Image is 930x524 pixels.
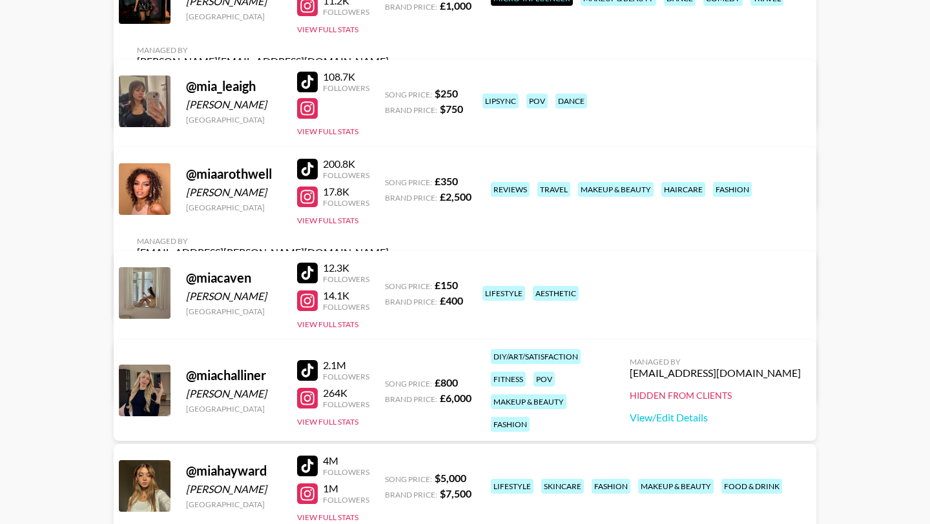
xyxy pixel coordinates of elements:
button: View Full Stats [297,126,358,136]
div: [GEOGRAPHIC_DATA] [186,115,282,125]
div: 1M [323,482,369,495]
span: Brand Price: [385,193,437,203]
div: Hidden from Clients [630,390,801,401]
div: 2.1M [323,359,369,372]
div: 14.1K [323,289,369,302]
div: Followers [323,302,369,312]
div: fashion [491,417,530,432]
div: [GEOGRAPHIC_DATA] [186,307,282,316]
div: fitness [491,372,526,387]
div: lipsync [482,94,519,108]
div: 17.8K [323,185,369,198]
span: Brand Price: [385,394,437,404]
div: [GEOGRAPHIC_DATA] [186,499,282,509]
span: Song Price: [385,379,432,388]
div: Followers [323,170,369,180]
div: [PERSON_NAME] [186,186,282,199]
div: @ mia_leaigh [186,78,282,94]
div: haircare [661,182,705,197]
div: pov [533,372,555,387]
span: Brand Price: [385,2,437,12]
div: 12.3K [323,261,369,274]
div: 200.8K [323,157,369,170]
div: Followers [323,495,369,505]
div: @ miacaven [186,270,282,286]
button: View Full Stats [297,216,358,225]
div: [PERSON_NAME][EMAIL_ADDRESS][DOMAIN_NAME] [137,55,389,68]
div: [PERSON_NAME] [186,483,282,496]
div: [EMAIL_ADDRESS][PERSON_NAME][DOMAIN_NAME] [137,246,389,259]
span: Song Price: [385,474,432,484]
div: [GEOGRAPHIC_DATA] [186,404,282,414]
div: reviews [491,182,530,197]
div: pov [526,94,548,108]
div: fashion [592,479,630,494]
div: [GEOGRAPHIC_DATA] [186,203,282,212]
strong: £ 2,500 [440,190,471,203]
div: makeup & beauty [638,479,714,494]
strong: $ 750 [440,103,463,115]
div: Followers [323,198,369,208]
div: diy/art/satisfaction [491,349,581,364]
div: lifestyle [491,479,533,494]
button: View Full Stats [297,512,358,522]
button: View Full Stats [297,417,358,427]
div: Managed By [137,45,389,55]
div: Followers [323,83,369,93]
strong: $ 250 [435,87,458,99]
div: 4M [323,454,369,467]
div: food & drink [721,479,782,494]
span: Brand Price: [385,297,437,307]
div: [PERSON_NAME] [186,98,282,111]
span: Song Price: [385,90,432,99]
div: [PERSON_NAME] [186,387,282,400]
strong: $ 5,000 [435,472,466,484]
div: Managed By [137,236,389,246]
strong: £ 150 [435,279,458,291]
button: View Full Stats [297,319,358,329]
div: 108.7K [323,70,369,83]
strong: $ 7,500 [440,487,471,499]
div: skincare [541,479,584,494]
div: fashion [713,182,752,197]
div: Managed By [630,357,801,367]
a: View/Edit Details [630,411,801,424]
span: Brand Price: [385,490,437,499]
div: [GEOGRAPHIC_DATA] [186,12,282,21]
div: lifestyle [482,286,525,301]
div: 264K [323,387,369,399]
div: [EMAIL_ADDRESS][DOMAIN_NAME] [630,367,801,379]
div: aesthetic [533,286,579,301]
button: View Full Stats [297,25,358,34]
div: dance [555,94,587,108]
strong: £ 400 [440,294,463,307]
div: Followers [323,467,369,477]
span: Brand Price: [385,105,437,115]
span: Song Price: [385,281,432,291]
div: @ miahayward [186,463,282,479]
div: @ miachalliner [186,367,282,383]
strong: £ 6,000 [440,392,471,404]
div: makeup & beauty [578,182,654,197]
strong: £ 800 [435,376,458,388]
div: makeup & beauty [491,394,566,409]
span: Song Price: [385,177,432,187]
div: travel [537,182,570,197]
div: @ miaarothwell [186,166,282,182]
div: Followers [323,372,369,381]
div: Followers [323,399,369,409]
strong: £ 350 [435,175,458,187]
div: Followers [323,274,369,284]
div: Followers [323,7,369,17]
div: [PERSON_NAME] [186,290,282,303]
